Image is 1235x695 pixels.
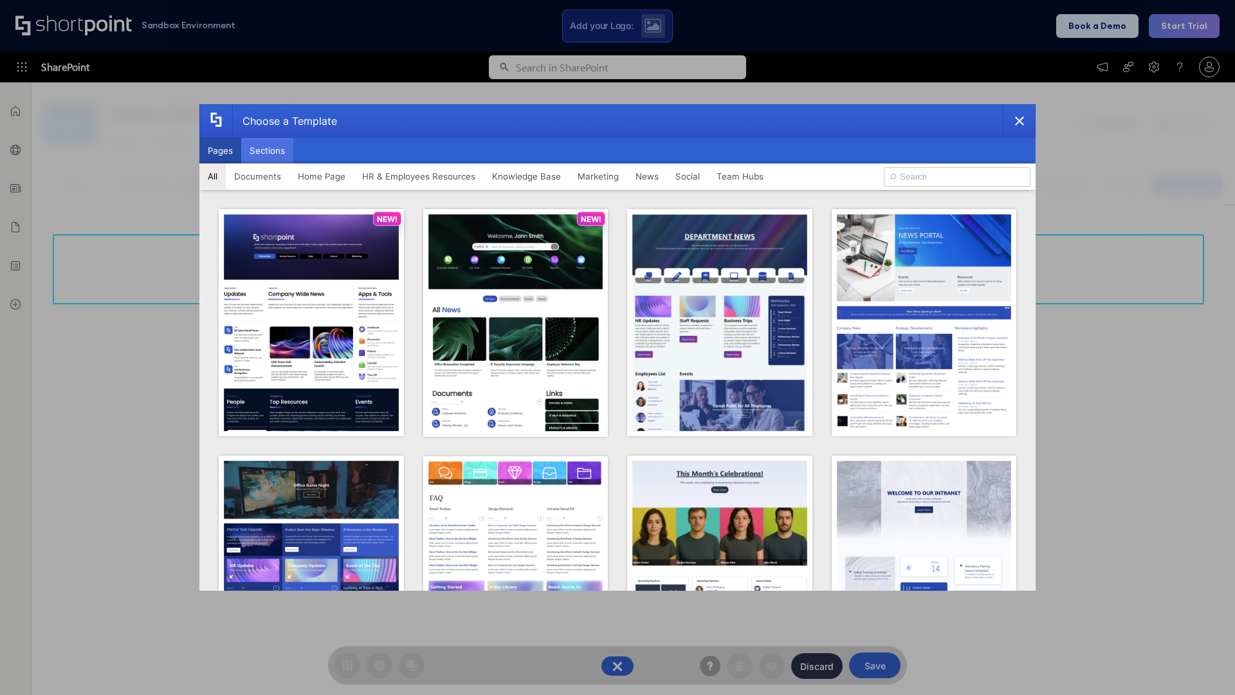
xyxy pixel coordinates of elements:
[627,163,667,189] button: News
[1171,633,1235,695] iframe: Chat Widget
[199,104,1036,591] div: template selector
[199,163,226,189] button: All
[581,214,601,224] p: NEW!
[289,163,354,189] button: Home Page
[199,138,241,163] button: Pages
[241,138,293,163] button: Sections
[232,105,337,137] div: Choose a Template
[484,163,569,189] button: Knowledge Base
[226,163,289,189] button: Documents
[354,163,484,189] button: HR & Employees Resources
[708,163,772,189] button: Team Hubs
[884,167,1030,187] input: Search
[377,214,398,224] p: NEW!
[569,163,627,189] button: Marketing
[667,163,708,189] button: Social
